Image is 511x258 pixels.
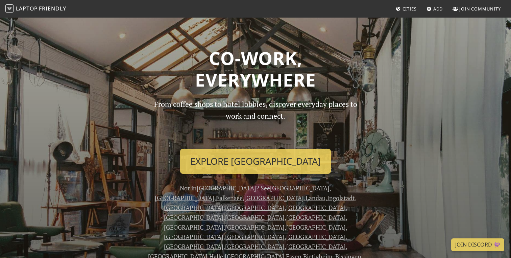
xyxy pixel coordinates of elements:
[36,47,474,90] h1: Co-work, Everywhere
[451,238,504,251] a: Join Discord 👾
[244,194,304,202] a: [GEOGRAPHIC_DATA]
[403,6,417,12] span: Cities
[225,213,285,221] a: [GEOGRAPHIC_DATA]
[155,194,214,202] a: [GEOGRAPHIC_DATA]
[164,213,223,221] a: [GEOGRAPHIC_DATA]
[433,6,443,12] span: Add
[164,204,223,212] a: [GEOGRAPHIC_DATA]
[225,223,285,231] a: [GEOGRAPHIC_DATA]
[197,184,256,192] a: [GEOGRAPHIC_DATA]
[459,6,501,12] span: Join Community
[270,184,330,192] a: [GEOGRAPHIC_DATA]
[5,4,14,13] img: LaptopFriendly
[164,223,223,231] a: [GEOGRAPHIC_DATA]
[286,223,346,231] a: [GEOGRAPHIC_DATA]
[327,194,355,202] a: Ingolstadt
[180,149,331,174] a: Explore [GEOGRAPHIC_DATA]
[393,3,419,15] a: Cities
[286,204,346,212] a: [GEOGRAPHIC_DATA]
[225,233,285,241] a: [GEOGRAPHIC_DATA]
[5,3,66,15] a: LaptopFriendly LaptopFriendly
[16,5,38,12] span: Laptop
[225,204,285,212] a: [GEOGRAPHIC_DATA]
[286,242,346,251] a: [GEOGRAPHIC_DATA]
[306,194,325,202] a: Landau
[164,242,223,251] a: [GEOGRAPHIC_DATA]
[216,194,243,202] a: Falkensee
[286,233,346,241] a: [GEOGRAPHIC_DATA]
[286,213,346,221] a: [GEOGRAPHIC_DATA]
[450,3,504,15] a: Join Community
[39,5,66,12] span: Friendly
[148,98,363,143] p: From coffee shops to hotel lobbies, discover everyday places to work and connect.
[164,233,223,241] a: [GEOGRAPHIC_DATA]
[424,3,446,15] a: Add
[225,242,285,251] a: [GEOGRAPHIC_DATA]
